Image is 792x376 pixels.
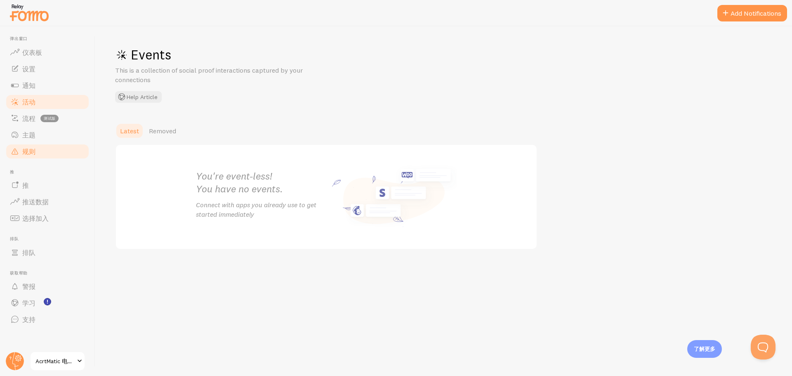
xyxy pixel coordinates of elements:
[44,116,56,121] font: 测试版
[44,298,51,305] svg: <p>Watch New Feature Tutorials!</p>
[5,311,90,328] a: 支持
[5,77,90,94] a: 通知
[5,127,90,143] a: 主题
[5,210,90,227] a: 选择加入
[5,94,90,110] a: 活动
[10,36,28,41] font: 弹出窗口
[22,214,49,222] font: 选择加入
[22,147,35,156] font: 规则
[196,170,326,195] h2: You're event-less! You have no events.
[144,123,181,139] a: Removed
[22,131,35,139] font: 主题
[22,315,35,324] font: 支持
[22,181,29,189] font: 推
[30,351,85,371] a: AcrtMatic 电视柜
[5,194,90,210] a: 推送数据
[22,98,35,106] font: 活动
[115,66,313,85] p: This is a collection of social proof interactions captured by your connections
[22,114,35,123] font: 流程
[10,169,14,175] font: 推
[10,236,19,241] font: 排队
[5,278,90,295] a: 警报
[5,110,90,127] a: 流程 测试版
[22,48,42,57] font: 仪表板
[5,61,90,77] a: 设置
[5,143,90,160] a: 规则
[115,91,162,103] button: Help Article
[115,46,363,63] h1: Events
[22,198,49,206] font: 推送数据
[751,335,775,359] iframe: 求助童子军信标 - 开放
[22,282,35,291] font: 警报
[10,270,28,276] font: 获取帮助
[9,2,50,23] img: fomo-relay-logo-orange.svg
[5,44,90,61] a: 仪表板
[687,340,722,358] div: 了解更多
[22,299,35,307] font: 学习
[196,200,326,219] p: Connect with apps you already use to get started immediately
[35,357,79,365] font: AcrtMatic 电视柜
[115,123,144,139] a: Latest
[149,127,176,135] span: Removed
[5,295,90,311] a: 学习
[120,127,139,135] span: Latest
[5,244,90,261] a: 排队
[694,345,715,352] font: 了解更多
[22,65,35,73] font: 设置
[22,81,35,90] font: 通知
[5,177,90,194] a: 推
[22,248,35,257] font: 排队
